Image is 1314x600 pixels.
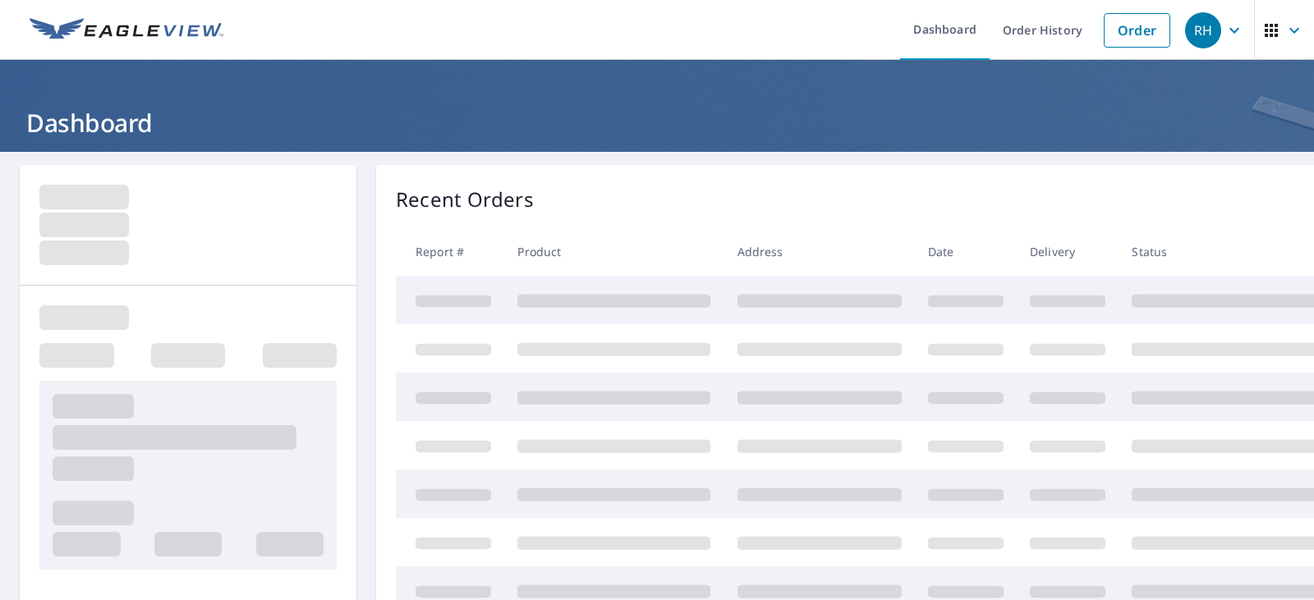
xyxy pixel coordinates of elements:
th: Delivery [1017,227,1119,276]
th: Report # [396,227,504,276]
th: Product [504,227,724,276]
h1: Dashboard [20,106,1294,140]
p: Recent Orders [396,185,534,214]
th: Address [724,227,915,276]
img: EV Logo [30,18,223,43]
div: RH [1185,12,1221,48]
th: Date [915,227,1017,276]
a: Order [1104,13,1170,48]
